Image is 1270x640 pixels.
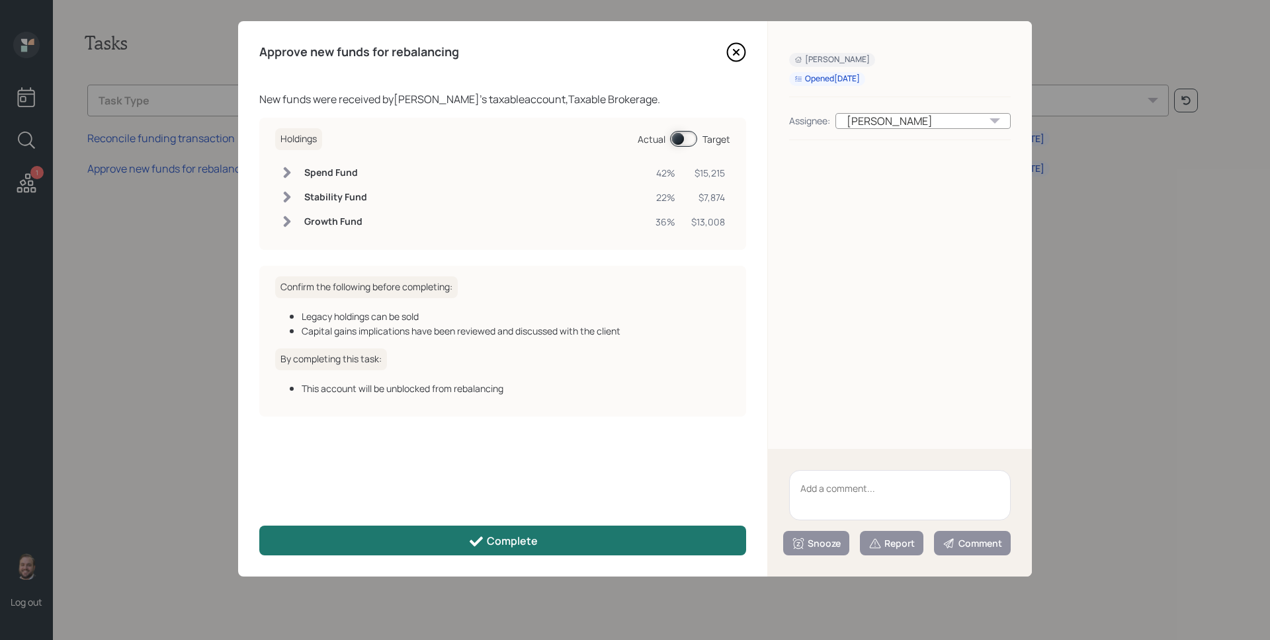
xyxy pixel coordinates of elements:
div: New funds were received by [PERSON_NAME] 's taxable account, Taxable Brokerage . [259,91,746,107]
div: $15,215 [691,166,725,180]
div: $13,008 [691,215,725,229]
div: Capital gains implications have been reviewed and discussed with the client [302,324,730,338]
h6: Confirm the following before completing: [275,276,458,298]
div: Complete [468,534,538,549]
h6: Growth Fund [304,216,367,227]
h4: Approve new funds for rebalancing [259,45,459,60]
div: 36% [656,215,675,229]
div: Assignee: [789,114,830,128]
div: [PERSON_NAME] [794,54,870,65]
button: Comment [934,531,1011,555]
div: 22% [656,190,675,204]
button: Snooze [783,531,849,555]
div: Opened [DATE] [794,73,860,85]
h6: Spend Fund [304,167,367,179]
div: Actual [638,132,665,146]
h6: Stability Fund [304,192,367,203]
div: $7,874 [691,190,725,204]
div: Report [868,537,915,550]
div: Comment [943,537,1002,550]
div: Snooze [792,537,841,550]
h6: By completing this task: [275,348,387,370]
h6: Holdings [275,128,322,150]
div: 42% [656,166,675,180]
div: Legacy holdings can be sold [302,309,730,323]
button: Complete [259,526,746,555]
div: [PERSON_NAME] [835,113,1011,129]
div: Target [702,132,730,146]
div: This account will be unblocked from rebalancing [302,381,730,395]
button: Report [860,531,923,555]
